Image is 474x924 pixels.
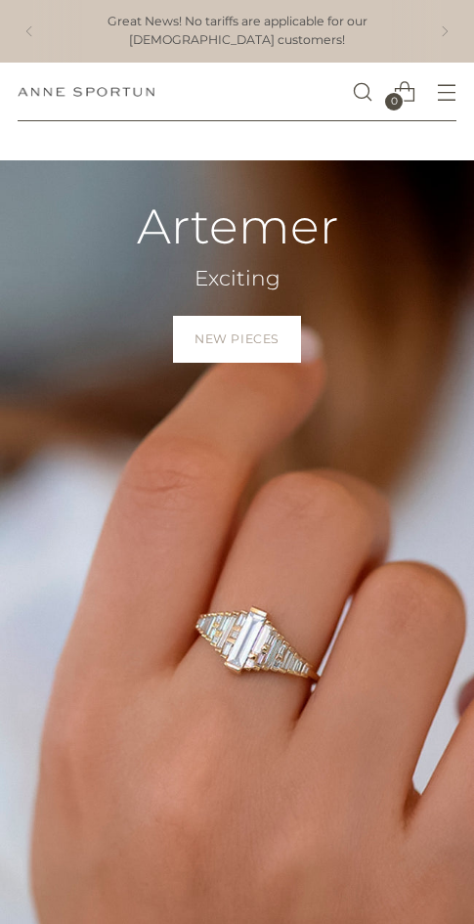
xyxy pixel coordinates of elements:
[342,71,382,111] a: Open search modal
[173,316,301,363] a: New Pieces
[194,330,280,348] span: New Pieces
[137,199,338,252] h2: Artemer
[137,264,338,292] h2: Exciting
[384,71,424,111] a: Open cart modal
[18,87,154,97] a: Anne Sportun Fine Jewellery
[426,71,466,111] button: Open menu modal
[63,13,411,49] a: Great News! No tariffs are applicable for our [DEMOGRAPHIC_DATA] customers!
[385,93,403,110] span: 0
